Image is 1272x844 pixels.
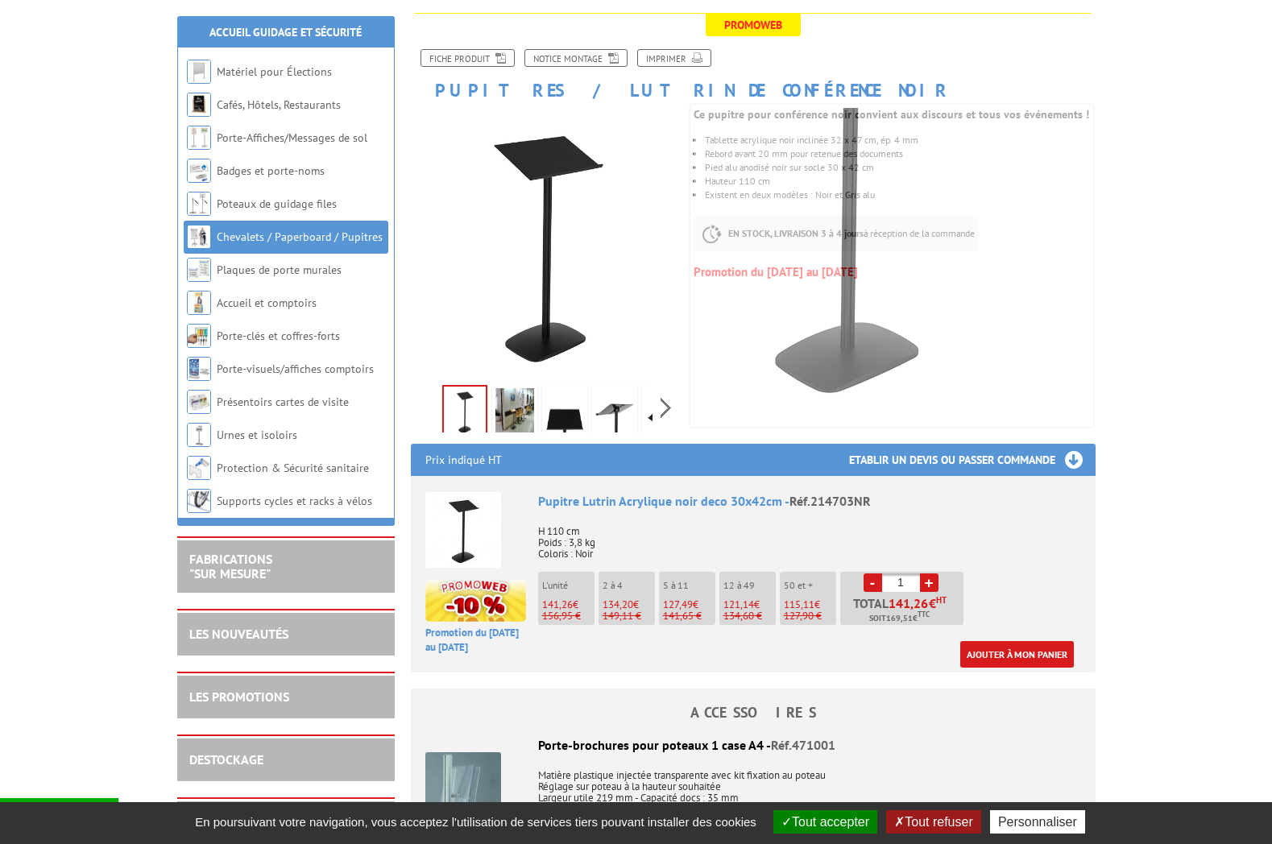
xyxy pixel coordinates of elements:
[217,428,297,442] a: Urnes et isoloirs
[495,388,534,438] img: pupitre_noir_sans_anneaux_situation.jpg
[187,93,211,117] img: Cafés, Hôtels, Restaurants
[869,612,930,625] span: Soit €
[844,597,963,625] p: Total
[187,390,211,414] img: Présentoirs cartes de visite
[421,49,515,67] a: Fiche produit
[217,296,317,310] a: Accueil et comptoirs
[990,810,1085,834] button: Personnaliser (fenêtre modale)
[595,388,634,438] img: pupitre_noir_face_support_sans_anneaux.jpg
[187,225,211,249] img: Chevalets / Paperboard / Pupitres
[663,580,715,591] p: 5 à 11
[542,610,595,622] p: 156,95 €
[723,610,776,622] p: 134,60 €
[187,357,211,381] img: Porte-visuels/affiches comptoirs
[189,689,289,705] a: LES PROMOTIONS
[217,395,349,409] a: Présentoirs cartes de visite
[411,705,1096,721] h4: ACCESSOIRES
[189,751,263,767] a: DESTOCKAGE
[960,641,1074,668] a: Ajouter à mon panier
[886,612,913,625] span: 169,51
[849,444,1096,476] h3: Etablir un devis ou passer commande
[538,515,1081,560] p: H 110 cm Poids : 3,8 kg Coloris : Noir
[524,49,628,67] a: Notice Montage
[658,395,673,421] span: Next
[217,461,369,475] a: Protection & Sécurité sanitaire
[189,626,288,642] a: LES NOUVEAUTÉS
[187,423,211,447] img: Urnes et isoloirs
[209,25,362,39] a: Accueil Guidage et Sécurité
[217,197,337,211] a: Poteaux de guidage files
[603,599,655,610] p: €
[187,126,211,150] img: Porte-Affiches/Messages de sol
[723,599,776,610] p: €
[187,159,211,183] img: Badges et porte-noms
[771,737,835,753] span: Réf.471001
[444,387,486,436] img: pupitre_noir_face_sans_anneaux.jpg
[217,163,325,178] a: Badges et porte-noms
[645,388,684,438] img: pupitre_noir_face_support_3_sans_anneaux.jpg
[217,263,342,277] a: Plaques de porte murales
[538,492,1081,511] div: Pupitre Lutrin Acrylique noir deco 30x42cm -
[663,599,715,610] p: €
[425,444,502,476] p: Prix indiqué HT
[918,610,930,619] sup: TTC
[603,610,655,622] p: 149,11 €
[784,598,814,611] span: 115,11
[217,494,372,508] a: Supports cycles et racks à vélos
[217,329,340,343] a: Porte-clés et coffres-forts
[542,599,595,610] p: €
[864,573,882,592] a: -
[545,388,584,438] img: pupitre_noir_face_support_2_sans_anneaux.jpg
[663,598,693,611] span: 127,49
[217,130,367,145] a: Porte-Affiches/Messages de sol
[936,594,947,606] sup: HT
[784,580,836,591] p: 50 et +
[187,324,211,348] img: Porte-clés et coffres-forts
[425,492,501,568] img: Pupitre Lutrin Acrylique noir deco 30x42cm
[187,815,764,829] span: En poursuivant votre navigation, vous acceptez l'utilisation de services tiers pouvant installer ...
[886,810,980,834] button: Tout refuser
[723,598,754,611] span: 121,14
[189,551,272,581] a: FABRICATIONS"Sur Mesure"
[187,456,211,480] img: Protection & Sécurité sanitaire
[425,736,1081,755] div: Porte-brochures pour poteaux 1 case A4 -
[542,598,573,611] span: 141,26
[603,580,655,591] p: 2 à 4
[187,291,211,315] img: Accueil et comptoirs
[773,810,877,834] button: Tout accepter
[425,759,1081,815] p: Matière plastique injectée transparente avec kit fixation au poteau Réglage sur poteau à la haute...
[187,60,211,84] img: Matériel pour Élections
[889,597,929,610] span: 141,26
[723,580,776,591] p: 12 à 49
[411,108,682,379] img: pupitre_noir_face_sans_anneaux.jpg
[784,610,836,622] p: 127,90 €
[187,192,211,216] img: Poteaux de guidage files
[920,573,938,592] a: +
[542,580,595,591] p: L'unité
[187,489,211,513] img: Supports cycles et racks à vélos
[603,598,633,611] span: 134,20
[217,97,341,112] a: Cafés, Hôtels, Restaurants
[637,49,711,67] a: Imprimer
[425,580,526,622] img: promotion
[425,626,526,656] p: Promotion du [DATE] au [DATE]
[929,597,936,610] span: €
[425,752,501,828] img: Porte-brochures pour poteaux 1 case A4
[784,599,836,610] p: €
[217,230,383,244] a: Chevalets / Paperboard / Pupitres
[706,14,801,36] span: Promoweb
[217,64,332,79] a: Matériel pour Élections
[663,610,715,622] p: 141,65 €
[187,258,211,282] img: Plaques de porte murales
[789,493,871,509] span: Réf.214703NR
[217,362,374,376] a: Porte-visuels/affiches comptoirs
